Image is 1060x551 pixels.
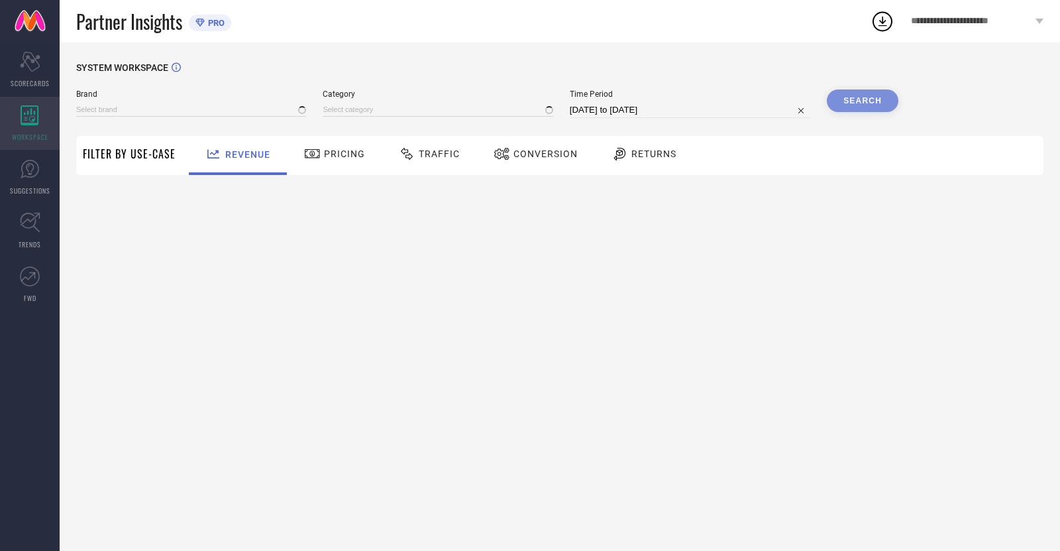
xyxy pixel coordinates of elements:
span: Revenue [225,149,270,160]
input: Select time period [570,102,810,118]
span: Returns [631,149,676,159]
span: Traffic [419,149,460,159]
span: Conversion [513,149,578,159]
span: PRO [205,18,225,28]
span: SUGGESTIONS [10,186,50,196]
span: WORKSPACE [12,132,48,142]
span: FWD [24,293,36,303]
span: TRENDS [19,239,41,249]
span: Pricing [324,149,365,159]
span: Partner Insights [76,8,182,35]
input: Select category [323,103,553,117]
input: Select brand [76,103,306,117]
span: SCORECARDS [11,78,50,88]
span: Category [323,90,553,99]
span: Brand [76,90,306,99]
span: Filter By Use-Case [83,146,176,162]
span: SYSTEM WORKSPACE [76,62,168,73]
div: Open download list [871,9,894,33]
span: Time Period [570,90,810,99]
